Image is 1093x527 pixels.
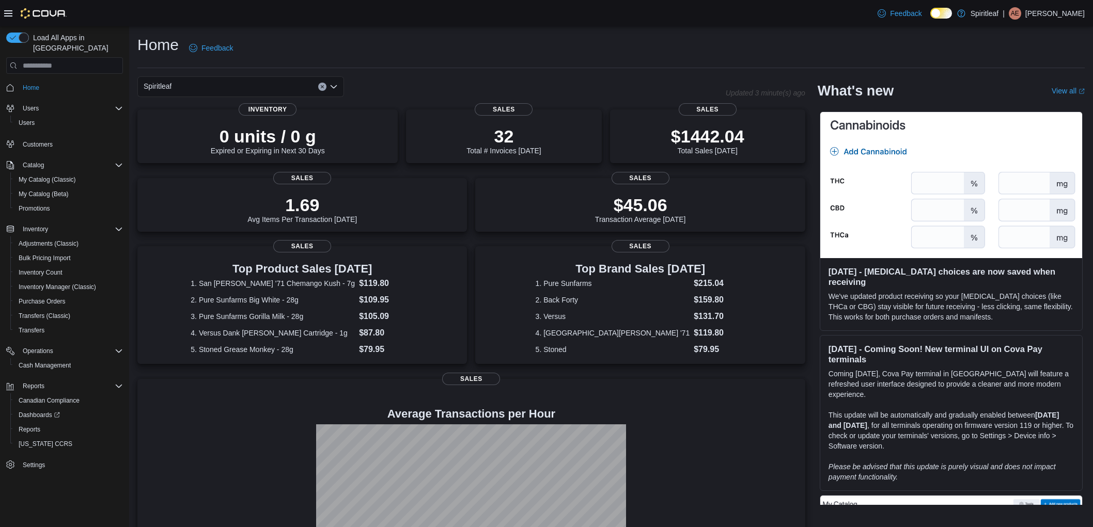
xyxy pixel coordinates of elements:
[14,324,49,337] a: Transfers
[19,138,57,151] a: Customers
[536,328,690,338] dt: 4. [GEOGRAPHIC_DATA][PERSON_NAME] '71
[19,239,79,248] span: Adjustments (Classic)
[14,173,123,186] span: My Catalog (Classic)
[19,268,63,277] span: Inventory Count
[201,43,233,53] span: Feedback
[29,33,123,53] span: Load All Apps in [GEOGRAPHIC_DATA]
[829,266,1074,287] h3: [DATE] - [MEDICAL_DATA] choices are now saved when receiving
[19,459,49,471] a: Settings
[23,225,48,233] span: Inventory
[671,126,744,147] p: $1442.04
[612,240,669,252] span: Sales
[19,137,123,150] span: Customers
[359,294,414,306] dd: $109.95
[10,265,127,280] button: Inventory Count
[14,266,123,279] span: Inventory Count
[612,172,669,184] span: Sales
[19,440,72,448] span: [US_STATE] CCRS
[19,380,123,392] span: Reports
[2,457,127,472] button: Settings
[19,345,123,357] span: Operations
[14,117,123,129] span: Users
[10,422,127,437] button: Reports
[14,173,80,186] a: My Catalog (Classic)
[19,361,71,370] span: Cash Management
[359,310,414,323] dd: $105.09
[10,309,127,323] button: Transfers (Classic)
[211,126,325,147] p: 0 units / 0 g
[829,462,1056,481] em: Please be advised that this update is purely visual and does not impact payment functionality.
[23,382,44,390] span: Reports
[330,83,338,91] button: Open list of options
[595,195,686,223] div: Transaction Average [DATE]
[14,295,123,308] span: Purchase Orders
[14,266,67,279] a: Inventory Count
[19,396,80,405] span: Canadian Compliance
[14,438,123,450] span: Washington CCRS
[1025,7,1085,20] p: [PERSON_NAME]
[694,310,745,323] dd: $131.70
[19,223,123,235] span: Inventory
[19,425,40,434] span: Reports
[2,80,127,95] button: Home
[19,159,48,171] button: Catalog
[536,263,745,275] h3: Top Brand Sales [DATE]
[19,175,76,184] span: My Catalog (Classic)
[19,102,123,115] span: Users
[10,408,127,422] a: Dashboards
[273,240,331,252] span: Sales
[359,277,414,290] dd: $119.80
[19,326,44,334] span: Transfers
[726,89,805,97] p: Updated 3 minute(s) ago
[2,158,127,172] button: Catalog
[6,76,123,499] nav: Complex example
[14,188,73,200] a: My Catalog (Beta)
[19,458,123,471] span: Settings
[10,294,127,309] button: Purchase Orders
[14,423,44,436] a: Reports
[14,394,84,407] a: Canadian Compliance
[14,237,83,250] a: Adjustments (Classic)
[536,344,690,355] dt: 5. Stoned
[1003,7,1005,20] p: |
[137,35,179,55] h1: Home
[10,393,127,408] button: Canadian Compliance
[10,251,127,265] button: Bulk Pricing Import
[14,359,75,372] a: Cash Management
[2,222,127,236] button: Inventory
[359,343,414,356] dd: $79.95
[19,159,123,171] span: Catalog
[466,126,541,147] p: 32
[14,438,76,450] a: [US_STATE] CCRS
[10,358,127,373] button: Cash Management
[2,344,127,358] button: Operations
[1079,88,1085,94] svg: External link
[694,277,745,290] dd: $215.04
[191,263,414,275] h3: Top Product Sales [DATE]
[930,8,952,19] input: Dark Mode
[14,359,123,372] span: Cash Management
[442,373,500,385] span: Sales
[21,8,67,19] img: Cova
[146,408,797,420] h4: Average Transactions per Hour
[10,187,127,201] button: My Catalog (Beta)
[10,201,127,216] button: Promotions
[694,294,745,306] dd: $159.80
[23,140,53,149] span: Customers
[694,343,745,356] dd: $79.95
[14,324,123,337] span: Transfers
[23,104,39,113] span: Users
[23,347,53,355] span: Operations
[23,461,45,469] span: Settings
[536,295,690,305] dt: 2. Back Forty
[14,202,123,215] span: Promotions
[829,291,1074,322] p: We've updated product receiving so your [MEDICAL_DATA] choices (like THCa or CBG) stay visible fo...
[19,283,96,291] span: Inventory Manager (Classic)
[211,126,325,155] div: Expired or Expiring in Next 30 Days
[247,195,357,215] p: 1.69
[14,409,123,421] span: Dashboards
[10,437,127,451] button: [US_STATE] CCRS
[14,281,123,293] span: Inventory Manager (Classic)
[1009,7,1021,20] div: Andrew E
